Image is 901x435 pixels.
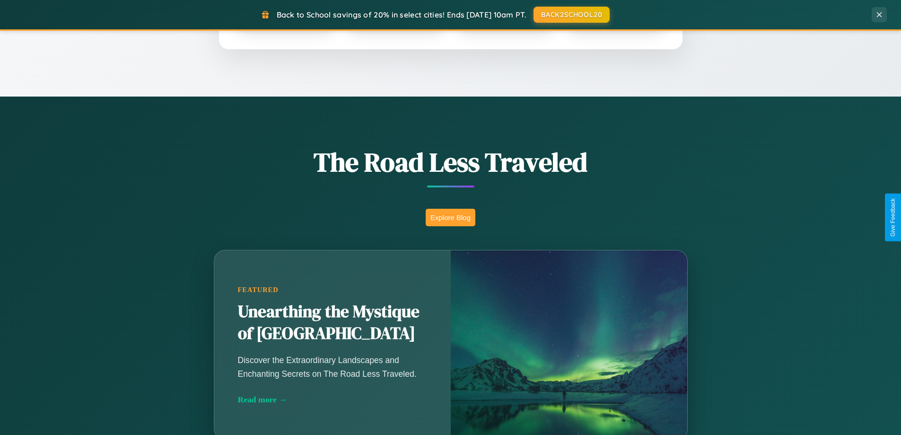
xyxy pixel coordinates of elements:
[534,7,610,23] button: BACK2SCHOOL20
[238,286,427,294] div: Featured
[167,144,735,180] h1: The Road Less Traveled
[238,301,427,345] h2: Unearthing the Mystique of [GEOGRAPHIC_DATA]
[238,354,427,380] p: Discover the Extraordinary Landscapes and Enchanting Secrets on The Road Less Traveled.
[426,209,475,226] button: Explore Blog
[238,395,427,405] div: Read more →
[890,198,896,237] div: Give Feedback
[277,10,526,19] span: Back to School savings of 20% in select cities! Ends [DATE] 10am PT.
